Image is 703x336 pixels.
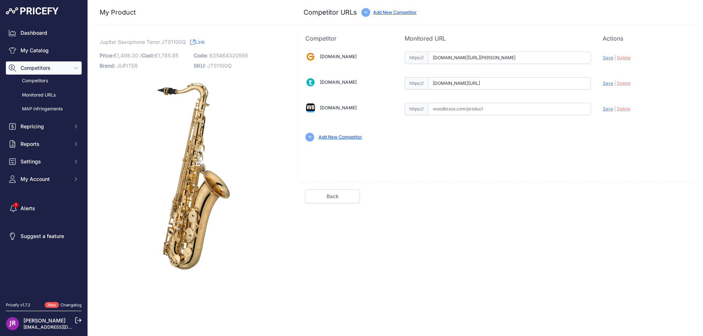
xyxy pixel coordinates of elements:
[60,302,82,307] a: Changelog
[6,230,82,243] a: Suggest a feature
[21,64,68,72] span: Competitors
[100,50,189,61] p: €
[6,103,82,116] a: MAP infringements
[603,34,690,43] p: Actions
[428,103,591,115] input: woodbrass.com/product
[6,173,82,186] button: My Account
[603,80,613,86] span: Save
[405,52,428,64] span: https://
[320,79,357,85] a: [DOMAIN_NAME]
[21,123,68,130] span: Repricing
[320,54,357,59] a: [DOMAIN_NAME]
[6,44,82,57] a: My Catalog
[6,202,82,215] a: Alerts
[21,175,68,183] span: My Account
[45,302,59,308] span: New
[428,52,591,64] input: gear4music.fr/product
[190,37,205,46] a: Link
[21,158,68,165] span: Settings
[158,52,178,58] span: 1,785.85
[23,317,66,324] a: [PERSON_NAME]
[405,77,428,90] span: https://
[100,7,283,18] h3: My Product
[194,63,206,69] span: SKU:
[405,103,428,115] span: https://
[320,105,357,110] a: [DOMAIN_NAME]
[373,10,417,15] a: Add New Competitor
[603,106,613,112] span: Save
[6,26,82,293] nav: Sidebar
[6,61,82,75] button: Competitors
[6,7,59,15] img: Pricefy Logo
[117,63,138,69] span: JUPITER
[6,26,82,39] a: Dashboard
[21,140,68,148] span: Reports
[614,55,616,60] span: |
[405,34,591,43] p: Monitored URL
[100,63,115,69] span: Brand:
[319,134,362,140] a: Add New Competitor
[100,52,114,58] span: Price:
[603,55,613,60] span: Save
[617,80,631,86] span: Delete
[617,106,631,112] span: Delete
[6,89,82,102] a: Monitored URLs
[6,120,82,133] button: Repricing
[305,34,393,43] p: Competitor
[207,63,232,69] span: JTS1100Q
[6,137,82,151] button: Reports
[194,52,208,58] span: Code:
[23,324,100,330] a: [EMAIL_ADDRESS][DOMAIN_NAME]
[6,155,82,168] button: Settings
[614,80,616,86] span: |
[428,77,591,90] input: thomann.fr/product
[6,302,30,308] div: Pricefy v1.7.2
[117,52,138,58] span: 1,498.00
[305,189,360,203] a: Back
[142,52,155,58] span: Cost:
[304,7,357,18] h3: Competitor URLs
[209,52,248,58] span: 635464320595
[617,55,631,60] span: Delete
[614,106,616,112] span: |
[140,52,178,58] span: / €
[6,75,82,87] a: Competitors
[100,37,186,46] span: Jupiter Saxophone Tenor JTS1100Q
